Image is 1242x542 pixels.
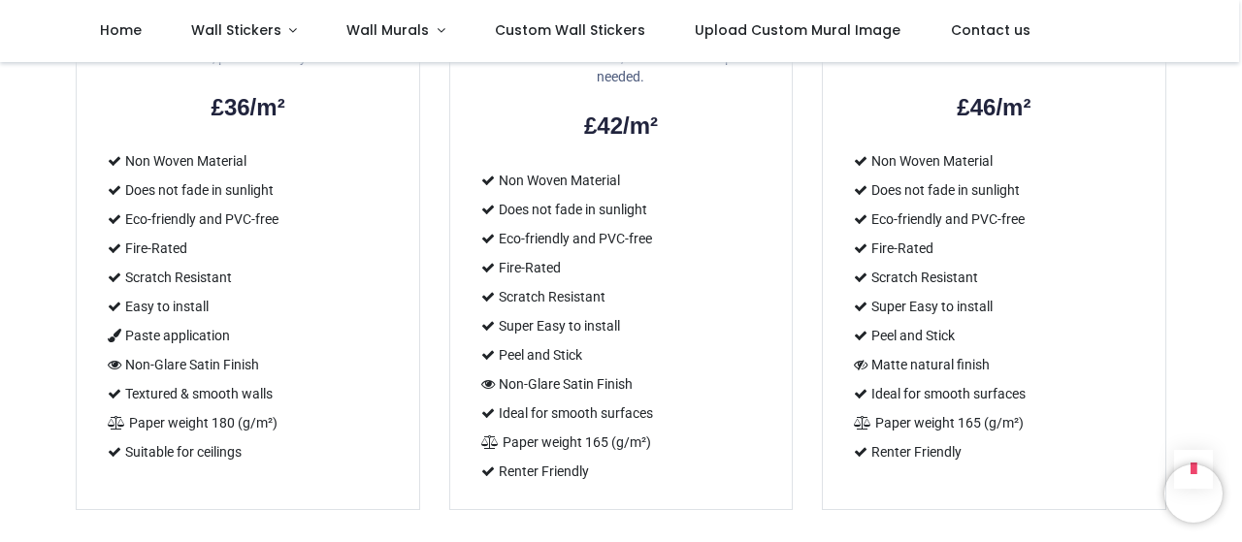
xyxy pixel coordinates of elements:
li: Matte natural finish [846,350,1141,379]
li: Textured & smooth walls [100,379,395,408]
li: Fire-Rated [100,234,395,263]
span: Contact us [951,20,1030,40]
li: Renter Friendly [846,437,1141,466]
li: Paper weight 180 (g/m²) [100,408,395,437]
li: Suitable for ceilings [100,437,395,466]
span: Custom Wall Stickers [495,20,645,40]
li: Paper weight 165 (g/m²) [846,408,1141,437]
h2: £46/m² [846,91,1141,124]
li: Easy to install [100,292,395,321]
li: Peel and Stick [846,321,1141,350]
span: Wall Stickers [191,20,281,40]
li: Eco-friendly and PVC-free [846,205,1141,234]
li: Non Woven Material [846,146,1141,175]
h2: £42/m² [474,110,768,143]
li: Super Easy to install [474,311,768,340]
li: Non-Glare Satin Finish [474,369,768,399]
span: Wall Murals [346,20,429,40]
li: Eco-friendly and PVC-free [474,224,768,253]
span: Upload Custom Mural Image [695,20,900,40]
li: Peel and Stick [474,340,768,369]
li: Fire-Rated [474,253,768,282]
li: Ideal for smooth surfaces [474,399,768,428]
li: Scratch Resistant [846,263,1141,292]
li: Super Easy to install [846,292,1141,321]
li: Does not fade in sunlight [846,175,1141,205]
li: Paste application [100,321,395,350]
li: Eco-friendly and PVC-free [100,205,395,234]
li: Non Woven Material [100,146,395,175]
span: Home [100,20,142,40]
li: Scratch Resistant [100,263,395,292]
li: Renter Friendly [474,457,768,486]
li: Non Woven Material [474,166,768,195]
li: Does not fade in sunlight [474,195,768,224]
li: Does not fade in sunlight [100,175,395,205]
iframe: Brevo live chat [1164,464,1223,523]
h2: £36/m² [100,91,395,124]
li: Scratch Resistant [474,282,768,311]
li: Fire-Rated [846,234,1141,263]
li: Ideal for smooth surfaces [846,379,1141,408]
li: Non-Glare Satin Finish [100,350,395,379]
li: Paper weight 165 (g/m²) [474,428,768,457]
